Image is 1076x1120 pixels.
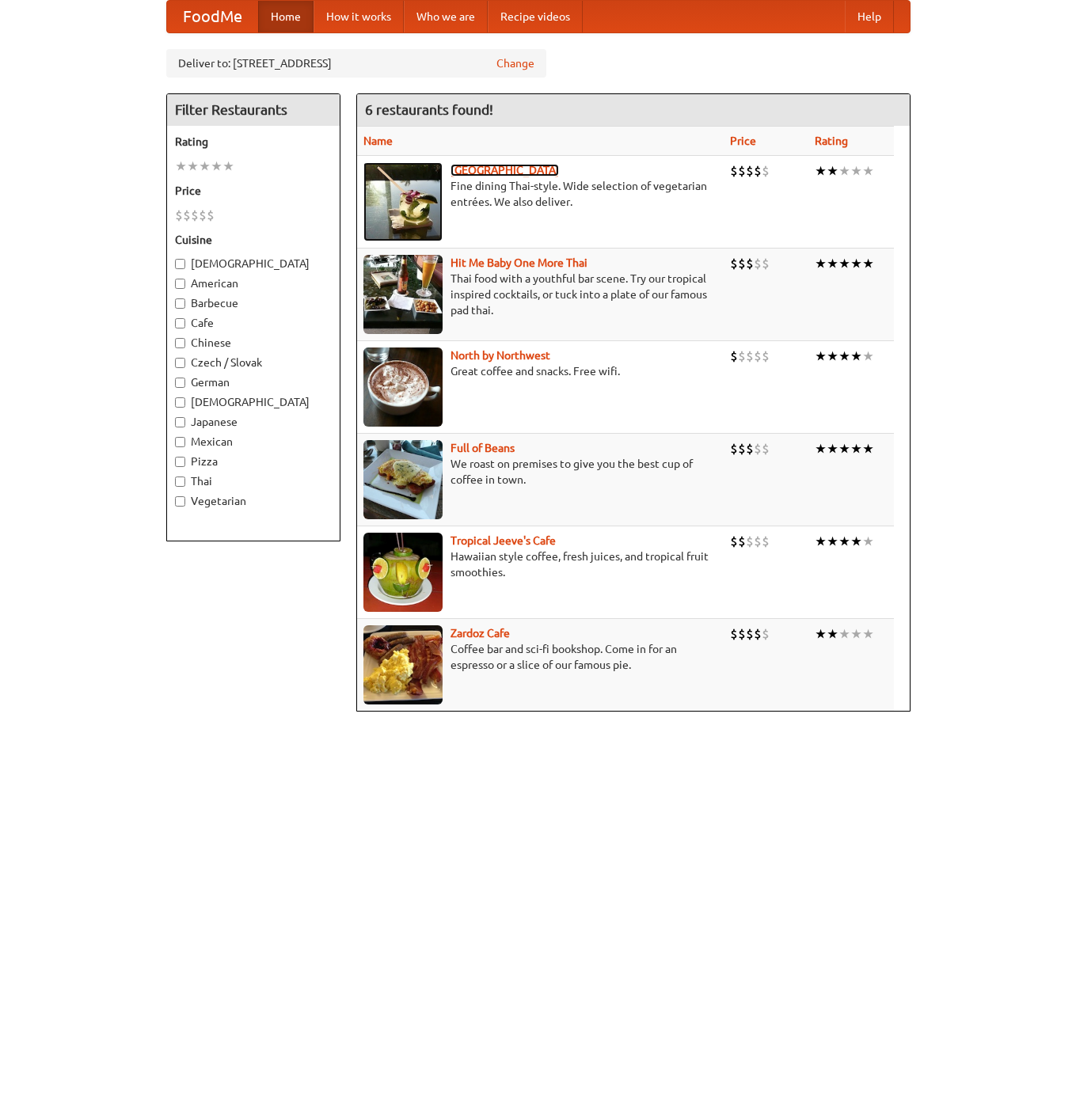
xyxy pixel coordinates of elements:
[451,442,515,454] a: Full of Beans
[827,347,838,365] li: ★
[738,255,746,272] li: $
[496,55,534,71] a: Change
[175,394,332,410] label: [DEMOGRAPHIC_DATA]
[838,625,850,643] li: ★
[850,533,862,550] li: ★
[762,440,770,457] li: $
[762,533,770,550] li: $
[862,625,874,643] li: ★
[175,259,185,269] input: [DEMOGRAPHIC_DATA]
[363,456,718,488] p: We roast on premises to give you the best cup of coffee in town.
[175,358,185,368] input: Czech / Slovak
[363,255,443,334] img: babythai.jpg
[862,347,874,365] li: ★
[738,440,746,457] li: $
[754,255,762,272] li: $
[738,533,746,550] li: $
[746,255,754,272] li: $
[850,162,862,180] li: ★
[815,255,827,272] li: ★
[850,347,862,365] li: ★
[827,440,838,457] li: ★
[815,533,827,550] li: ★
[827,162,838,180] li: ★
[738,625,746,643] li: $
[175,434,332,450] label: Mexican
[451,534,556,547] b: Tropical Jeeve's Cafe
[167,1,258,32] a: FoodMe
[488,1,583,32] a: Recipe videos
[211,158,222,175] li: ★
[175,374,332,390] label: German
[175,437,185,447] input: Mexican
[762,162,770,180] li: $
[175,378,185,388] input: German
[815,347,827,365] li: ★
[175,335,332,351] label: Chinese
[815,625,827,643] li: ★
[175,355,332,370] label: Czech / Slovak
[363,549,718,580] p: Hawaiian style coffee, fresh juices, and tropical fruit smoothies.
[850,625,862,643] li: ★
[754,625,762,643] li: $
[175,417,185,427] input: Japanese
[451,256,587,269] a: Hit Me Baby One More Thai
[730,135,756,147] a: Price
[815,440,827,457] li: ★
[175,158,187,175] li: ★
[451,349,550,362] a: North by Northwest
[175,275,332,291] label: American
[862,162,874,180] li: ★
[730,440,738,457] li: $
[730,533,738,550] li: $
[175,232,332,248] h5: Cuisine
[167,94,340,126] h4: Filter Restaurants
[754,162,762,180] li: $
[363,363,718,379] p: Great coffee and snacks. Free wifi.
[838,440,850,457] li: ★
[363,641,718,673] p: Coffee bar and sci-fi bookshop. Come in for an espresso or a slice of our famous pie.
[258,1,314,32] a: Home
[762,255,770,272] li: $
[762,347,770,365] li: $
[827,255,838,272] li: ★
[827,533,838,550] li: ★
[175,295,332,311] label: Barbecue
[175,473,332,489] label: Thai
[762,625,770,643] li: $
[363,162,443,241] img: satay.jpg
[175,496,185,507] input: Vegetarian
[363,178,718,210] p: Fine dining Thai-style. Wide selection of vegetarian entrées. We also deliver.
[175,476,185,487] input: Thai
[175,454,332,469] label: Pizza
[175,279,185,289] input: American
[754,533,762,550] li: $
[862,533,874,550] li: ★
[363,135,393,147] a: Name
[175,134,332,150] h5: Rating
[754,440,762,457] li: $
[363,533,443,612] img: jeeves.jpg
[738,347,746,365] li: $
[451,164,559,177] b: [GEOGRAPHIC_DATA]
[365,102,493,117] ng-pluralize: 6 restaurants found!
[166,49,546,78] div: Deliver to: [STREET_ADDRESS]
[730,625,738,643] li: $
[222,158,234,175] li: ★
[850,440,862,457] li: ★
[845,1,894,32] a: Help
[363,440,443,519] img: beans.jpg
[746,162,754,180] li: $
[730,255,738,272] li: $
[730,347,738,365] li: $
[175,298,185,309] input: Barbecue
[862,440,874,457] li: ★
[175,256,332,271] label: [DEMOGRAPHIC_DATA]
[363,271,718,318] p: Thai food with a youthful bar scene. Try our tropical inspired cocktails, or tuck into a plate of...
[175,338,185,348] input: Chinese
[175,315,332,331] label: Cafe
[175,493,332,509] label: Vegetarian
